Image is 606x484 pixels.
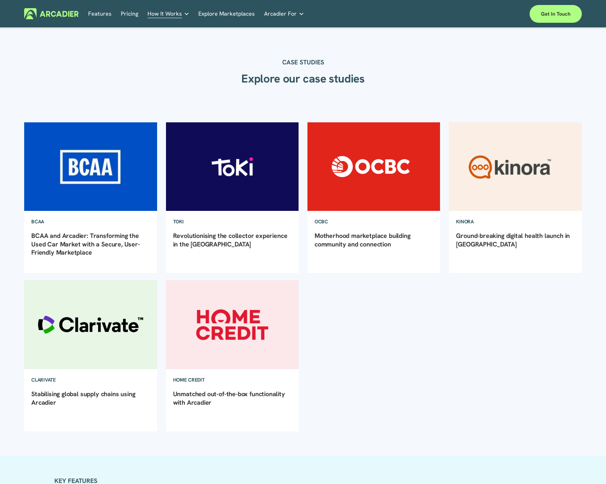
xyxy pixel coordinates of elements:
a: Kinora [449,211,481,232]
img: Lanzamiento innovador de salud digital en Australia [449,122,583,211]
span: How It Works [148,9,182,19]
a: BCAA and Arcadier: Transforming the Used Car Market with a Secure, User-Friendly Marketplace [31,232,140,256]
a: Stabilising global supply chains using Arcadier [31,390,135,406]
a: Ground-breaking digital health launch in [GEOGRAPHIC_DATA] [456,232,570,248]
a: menú desplegable de carpetas [264,8,304,19]
img: BCAA y Arcadier: Transformando el mercado de autos usados ​​con un mercado seguro y fácil de usar [23,122,157,211]
a: Explore Marketplaces [198,8,255,19]
span: Arcadier For [264,9,297,19]
iframe: Chat Widget [570,450,606,484]
a: Unmatched out-of-the-box functionality with Arcadier [173,390,285,406]
a: OCBC [307,211,335,232]
a: Features [88,8,112,19]
a: Home Credit [166,369,212,390]
strong: Explore our case studies [241,71,364,86]
a: Motherhood marketplace building community and connection [315,232,410,248]
img: Estabilización de las cadenas de suministro globales mediante Arcadier [23,280,157,369]
img: Arcadier [24,8,79,19]
a: Clarivate [24,369,63,390]
strong: CASE STUDIES [282,58,324,66]
a: Get in touch [530,5,582,23]
a: TOKI [166,211,191,232]
a: BCAA [24,211,51,232]
img: Mercado de maternidad que construye comunidad y conexión [307,122,441,211]
img: Revolucionando la experiencia del coleccionista en Filipinas [165,122,299,211]
a: Revolutionising the collector experience in the [GEOGRAPHIC_DATA] [173,232,288,248]
img: Funcionalidad lista para usar sin igual con Arcadier [165,280,299,369]
a: Pricing [121,8,138,19]
a: menú desplegable de carpetas [148,8,189,19]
